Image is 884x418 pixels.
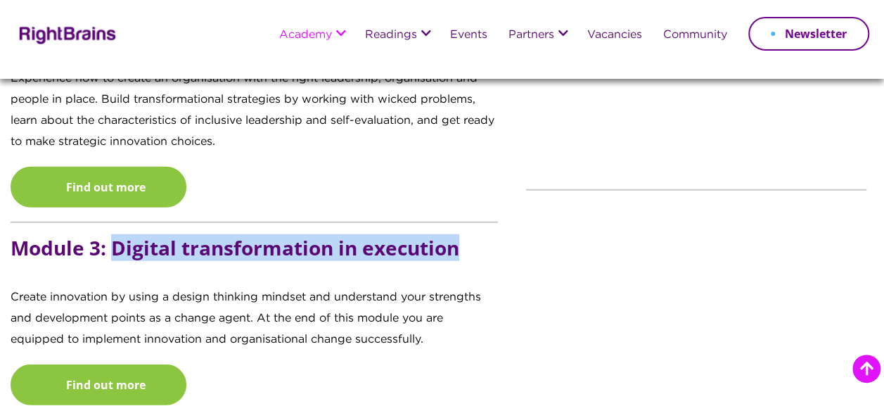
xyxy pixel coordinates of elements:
a: Newsletter [748,17,869,51]
a: Partners [508,30,554,42]
a: Find out more [11,167,186,208]
a: Find out more [11,365,186,405]
a: Readings [365,30,417,42]
p: Create innovation by using a design thinking mindset and understand your strengths and developmen... [11,287,498,365]
p: Experience how to create an organisation with the right leadership, organisation and people in pl... [11,68,498,167]
a: Community [663,30,727,42]
a: Academy [279,30,332,42]
a: Events [450,30,487,42]
h5: Module 3: Digital transformation in execution [11,237,498,288]
img: Rightbrains [15,24,117,44]
a: Vacancies [587,30,642,42]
